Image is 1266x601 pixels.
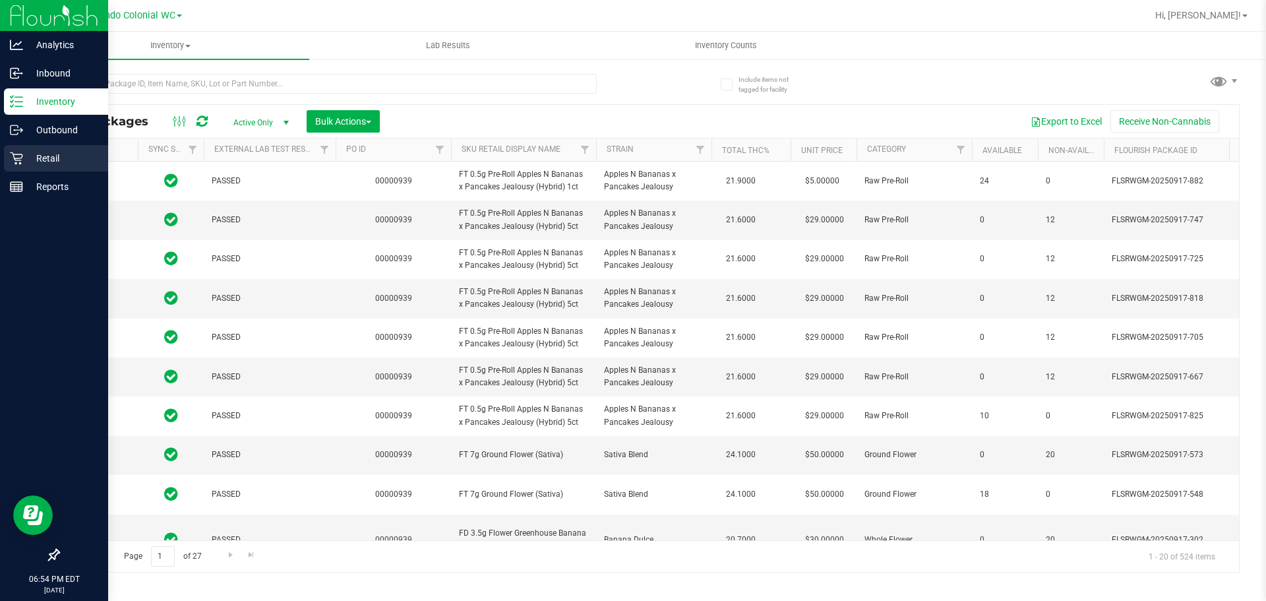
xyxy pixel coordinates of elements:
[980,214,1030,226] span: 0
[212,331,328,344] span: PASSED
[459,168,588,193] span: FT 0.5g Pre-Roll Apples N Bananas x Pancakes Jealousy (Hybrid) 1ct
[864,253,964,265] span: Raw Pre-Roll
[604,364,704,389] span: Apples N Bananas x Pancakes Jealousy
[864,534,964,546] span: Whole Flower
[164,367,178,386] span: In Sync
[1046,449,1096,461] span: 20
[164,530,178,549] span: In Sync
[799,172,846,191] span: $5.00000
[864,292,964,305] span: Raw Pre-Roll
[429,139,451,161] a: Filter
[719,445,762,464] span: 24.1000
[719,406,762,426] span: 21.6000
[23,122,102,138] p: Outbound
[23,65,102,81] p: Inbound
[1112,214,1241,226] span: FLSRWGM-20250917-747
[980,292,1030,305] span: 0
[1112,331,1241,344] span: FLSRWGM-20250917-705
[87,10,175,21] span: Orlando Colonial WC
[309,32,587,59] a: Lab Results
[867,144,906,154] a: Category
[719,530,762,550] span: 20.7000
[10,38,23,51] inline-svg: Analytics
[1110,110,1219,133] button: Receive Non-Cannabis
[10,123,23,137] inline-svg: Outbound
[1046,371,1096,383] span: 12
[375,332,412,342] a: 00000939
[164,172,178,190] span: In Sync
[1046,214,1096,226] span: 12
[719,210,762,230] span: 21.6000
[799,249,851,269] span: $29.00000
[212,410,328,422] span: PASSED
[1155,10,1241,20] span: Hi, [PERSON_NAME]!
[719,172,762,191] span: 21.9000
[864,214,964,226] span: Raw Pre-Roll
[799,289,851,308] span: $29.00000
[1048,146,1107,155] a: Non-Available
[151,546,175,567] input: 1
[1138,546,1226,566] span: 1 - 20 of 524 items
[1112,534,1241,546] span: FLSRWGM-20250917-302
[221,546,240,564] a: Go to the next page
[574,139,596,161] a: Filter
[212,214,328,226] span: PASSED
[799,445,851,464] span: $50.00000
[212,534,328,546] span: PASSED
[182,139,204,161] a: Filter
[23,94,102,110] p: Inventory
[1112,371,1241,383] span: FLSRWGM-20250917-667
[604,403,704,428] span: Apples N Bananas x Pancakes Jealousy
[722,146,769,155] a: Total THC%
[315,116,371,127] span: Bulk Actions
[799,406,851,426] span: $29.00000
[10,152,23,165] inline-svg: Retail
[1112,488,1241,501] span: FLSRWGM-20250917-548
[459,403,588,428] span: FT 0.5g Pre-Roll Apples N Bananas x Pancakes Jealousy (Hybrid) 5ct
[1112,449,1241,461] span: FLSRWGM-20250917-573
[375,294,412,303] a: 00000939
[375,372,412,381] a: 00000939
[23,37,102,53] p: Analytics
[980,410,1030,422] span: 10
[1046,175,1096,187] span: 0
[375,490,412,499] a: 00000939
[1022,110,1110,133] button: Export to Excel
[980,534,1030,546] span: 0
[212,371,328,383] span: PASSED
[607,144,634,154] a: Strain
[980,253,1030,265] span: 0
[587,32,864,59] a: Inventory Counts
[164,210,178,229] span: In Sync
[164,485,178,503] span: In Sync
[307,110,380,133] button: Bulk Actions
[6,585,102,595] p: [DATE]
[459,247,588,272] span: FT 0.5g Pre-Roll Apples N Bananas x Pancakes Jealousy (Hybrid) 5ct
[10,95,23,108] inline-svg: Inventory
[1112,292,1241,305] span: FLSRWGM-20250917-818
[375,254,412,263] a: 00000939
[164,406,178,425] span: In Sync
[950,139,972,161] a: Filter
[13,495,53,535] iframe: Resource center
[242,546,261,564] a: Go to the last page
[719,249,762,269] span: 21.6000
[212,253,328,265] span: PASSED
[604,207,704,232] span: Apples N Bananas x Pancakes Jealousy
[604,325,704,350] span: Apples N Bananas x Pancakes Jealousy
[1046,488,1096,501] span: 0
[738,75,804,94] span: Include items not tagged for facility
[212,488,328,501] span: PASSED
[314,139,336,161] a: Filter
[459,488,588,501] span: FT 7g Ground Flower (Sativa)
[375,215,412,224] a: 00000939
[1046,410,1096,422] span: 0
[980,371,1030,383] span: 0
[719,289,762,308] span: 21.6000
[346,144,366,154] a: PO ID
[982,146,1022,155] a: Available
[1046,331,1096,344] span: 12
[604,534,704,546] span: Banana Dulce
[1112,175,1241,187] span: FLSRWGM-20250917-882
[980,331,1030,344] span: 0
